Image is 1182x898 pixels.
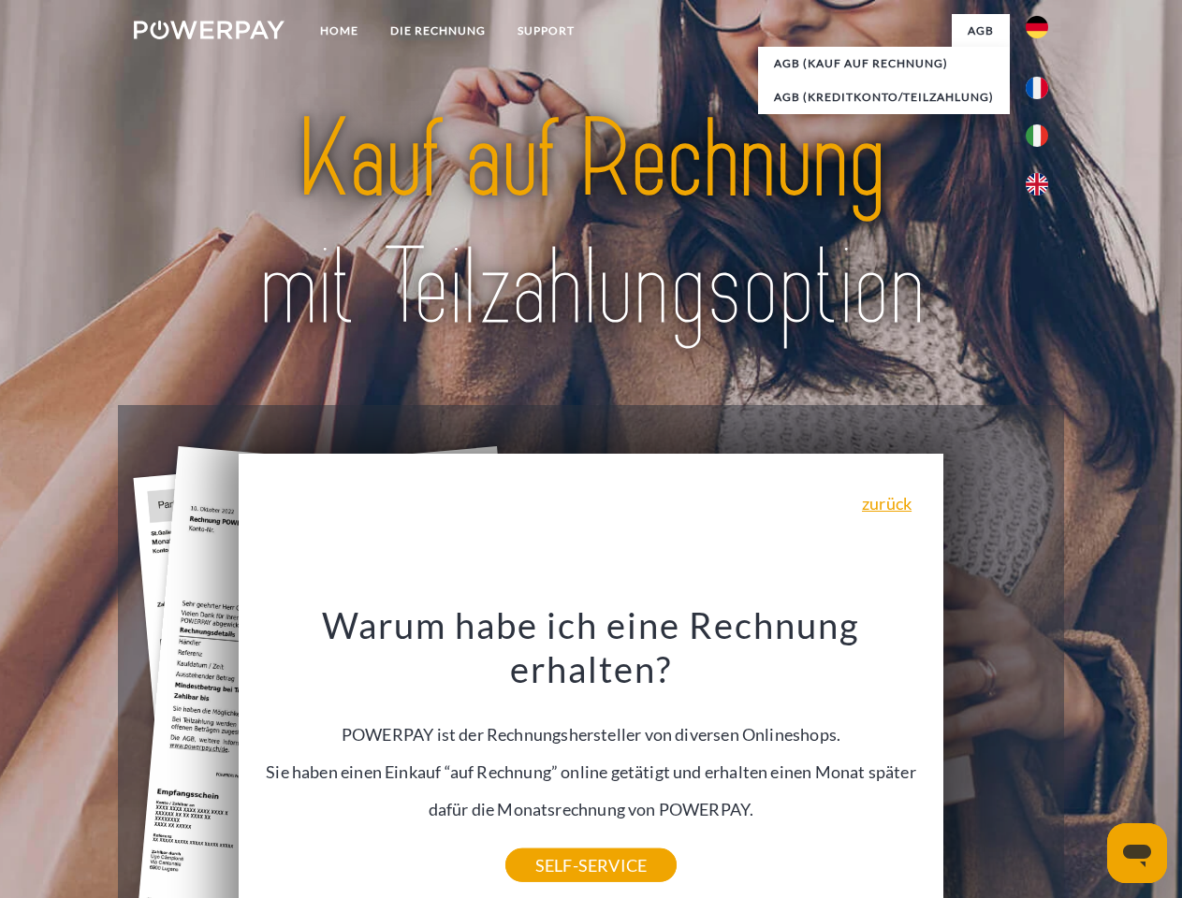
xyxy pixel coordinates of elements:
[179,90,1003,358] img: title-powerpay_de.svg
[134,21,285,39] img: logo-powerpay-white.svg
[1026,16,1048,38] img: de
[758,80,1010,114] a: AGB (Kreditkonto/Teilzahlung)
[1107,823,1167,883] iframe: Schaltfläche zum Öffnen des Messaging-Fensters
[304,14,374,48] a: Home
[1026,124,1048,147] img: it
[502,14,591,48] a: SUPPORT
[505,848,677,882] a: SELF-SERVICE
[758,47,1010,80] a: AGB (Kauf auf Rechnung)
[250,602,933,865] div: POWERPAY ist der Rechnungshersteller von diversen Onlineshops. Sie haben einen Einkauf “auf Rechn...
[250,602,933,692] h3: Warum habe ich eine Rechnung erhalten?
[374,14,502,48] a: DIE RECHNUNG
[952,14,1010,48] a: agb
[862,495,912,512] a: zurück
[1026,77,1048,99] img: fr
[1026,173,1048,196] img: en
